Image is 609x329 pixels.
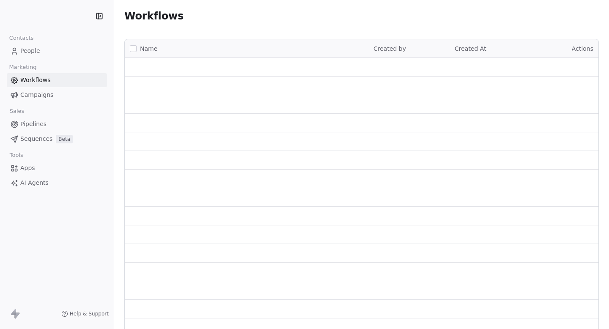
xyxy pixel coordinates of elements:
span: People [20,47,40,55]
a: SequencesBeta [7,132,107,146]
span: AI Agents [20,178,49,187]
a: Help & Support [61,310,109,317]
span: Actions [572,45,593,52]
span: Tools [6,149,27,162]
span: Workflows [124,10,184,22]
span: Campaigns [20,90,53,99]
span: Beta [56,135,73,143]
a: Workflows [7,73,107,87]
span: Sales [6,105,28,118]
a: Campaigns [7,88,107,102]
a: Apps [7,161,107,175]
a: Pipelines [7,117,107,131]
span: Sequences [20,134,52,143]
span: Created by [373,45,406,52]
span: Apps [20,164,35,173]
span: Workflows [20,76,51,85]
span: Name [140,44,157,53]
span: Contacts [5,32,37,44]
a: People [7,44,107,58]
span: Created At [455,45,486,52]
span: Marketing [5,61,40,74]
span: Help & Support [70,310,109,317]
span: Pipelines [20,120,47,129]
a: AI Agents [7,176,107,190]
